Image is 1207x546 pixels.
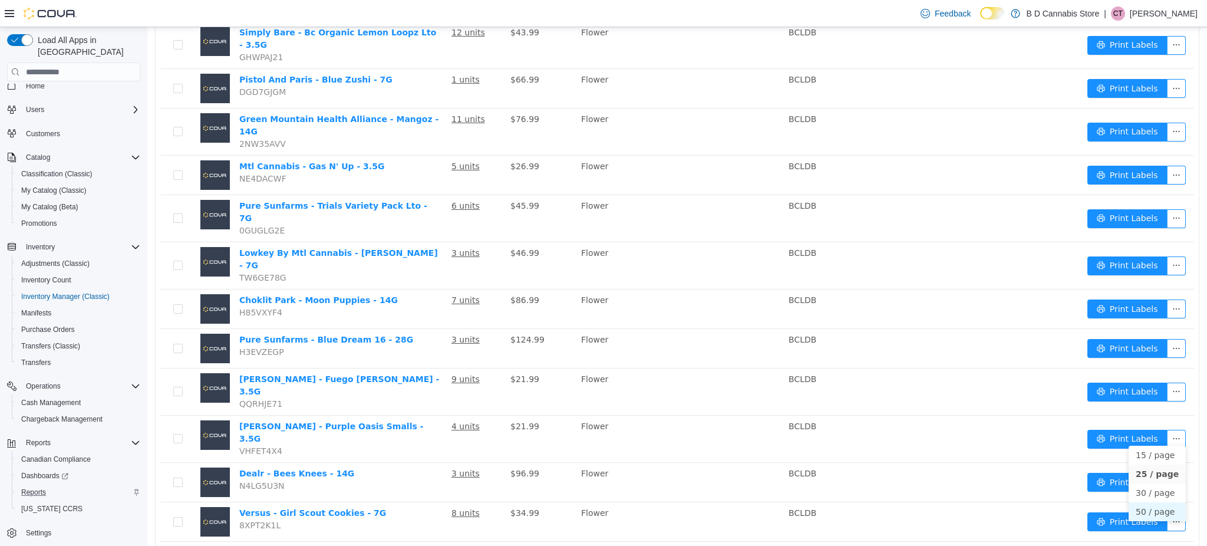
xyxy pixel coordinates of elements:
td: Flower [429,341,637,389]
button: icon: ellipsis [1020,312,1038,331]
span: Users [26,105,44,114]
span: 0GUGLG2E [92,199,137,208]
span: Classification (Classic) [21,169,93,179]
a: [PERSON_NAME] - Purple Oasis Smalls - 3.5G [92,394,276,416]
a: Reports [17,485,51,499]
button: Purchase Orders [12,321,145,338]
a: My Catalog (Beta) [17,200,83,214]
span: Inventory Manager (Classic) [21,292,110,301]
button: icon: ellipsis [1020,272,1038,291]
a: Purchase Orders [17,323,80,337]
td: Flower [429,262,637,302]
button: Operations [21,379,65,393]
u: 7 units [304,268,332,278]
a: Transfers (Classic) [17,339,85,353]
button: Catalog [21,150,55,165]
span: QQRHJE71 [92,372,135,381]
button: icon: printerPrint Labels [940,356,1020,374]
button: Cash Management [12,394,145,411]
span: Transfers [17,356,140,370]
button: icon: printerPrint Labels [940,182,1020,201]
span: $46.99 [363,221,392,231]
button: icon: ellipsis [1020,229,1038,248]
button: icon: ellipsis [1020,403,1038,422]
button: My Catalog (Classic) [12,182,145,199]
span: NE4DACWF [92,147,139,156]
button: icon: printerPrint Labels [940,96,1020,114]
button: icon: printerPrint Labels [940,485,1020,504]
img: Cova [24,8,77,19]
a: Dealr - Bees Knees - 14G [92,442,207,451]
span: BCLDB [641,174,669,183]
span: GHWPAJ21 [92,25,136,35]
button: Reports [12,484,145,501]
td: Flower [429,302,637,341]
span: $26.99 [363,134,392,144]
span: Cash Management [21,398,81,407]
button: Catalog [2,149,145,166]
button: Settings [2,524,145,541]
span: Chargeback Management [21,415,103,424]
button: icon: ellipsis [1020,9,1038,28]
a: Promotions [17,216,62,231]
img: Bc Smalls - Purple Oasis Smalls - 3.5G placeholder [53,393,83,423]
li: 15 / page [981,419,1038,438]
span: Reports [26,438,51,448]
a: Settings [21,526,56,540]
a: Cash Management [17,396,85,410]
u: 9 units [304,347,332,357]
button: Adjustments (Classic) [12,255,145,272]
button: icon: printerPrint Labels [940,446,1020,465]
span: Customers [21,126,140,141]
span: My Catalog (Classic) [21,186,87,195]
button: Promotions [12,215,145,232]
span: Inventory Count [21,275,71,285]
a: Dashboards [17,469,73,483]
img: Pure Sunfarms - Trials Variety Pack Lto - 7G placeholder [53,173,83,202]
span: Reports [17,485,140,499]
span: Dashboards [21,471,68,481]
a: Green Mountain Health Alliance - Mangoz - 14G [92,87,291,109]
td: Flower [429,436,637,475]
button: icon: printerPrint Labels [940,9,1020,28]
button: Inventory Manager (Classic) [12,288,145,305]
span: Purchase Orders [17,323,140,337]
span: H3EVZEGP [92,320,137,330]
span: Adjustments (Classic) [21,259,90,268]
span: BCLDB [641,221,669,231]
button: icon: printerPrint Labels [940,272,1020,291]
img: Lowkey By Mtl Cannabis - Larry - 7G placeholder [53,220,83,249]
p: [PERSON_NAME] [1130,6,1198,21]
u: 3 units [304,221,332,231]
img: Pure Sunfarms - Blue Dream 16 - 28G placeholder [53,307,83,336]
span: Inventory Manager (Classic) [17,290,140,304]
span: Catalog [26,153,50,162]
a: Inventory Manager (Classic) [17,290,114,304]
a: Inventory Count [17,273,76,287]
button: icon: ellipsis [1020,96,1038,114]
a: Simply Bare - Bc Organic Lemon Loopz Lto - 3.5G [92,1,289,22]
td: Flower [429,475,637,515]
span: Canadian Compliance [21,455,91,464]
span: BCLDB [641,308,669,317]
button: Users [21,103,49,117]
span: Reports [21,436,140,450]
span: My Catalog (Classic) [17,183,140,198]
img: Choklit Park - Moon Puppies - 14G placeholder [53,267,83,297]
li: 30 / page [981,456,1038,475]
td: Flower [429,42,637,81]
input: Dark Mode [980,7,1005,19]
span: Settings [26,528,51,538]
button: icon: ellipsis [1020,182,1038,201]
a: Pure Sunfarms - Blue Dream 16 - 28G [92,308,266,317]
span: BCLDB [641,134,669,144]
span: Operations [26,381,61,391]
span: Operations [21,379,140,393]
span: Inventory Count [17,273,140,287]
span: $21.99 [363,394,392,404]
span: DGD7GJGM [92,60,138,70]
a: Customers [21,127,65,141]
span: Load All Apps in [GEOGRAPHIC_DATA] [33,34,140,58]
li: 25 / page [981,438,1038,456]
button: icon: printerPrint Labels [940,312,1020,331]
